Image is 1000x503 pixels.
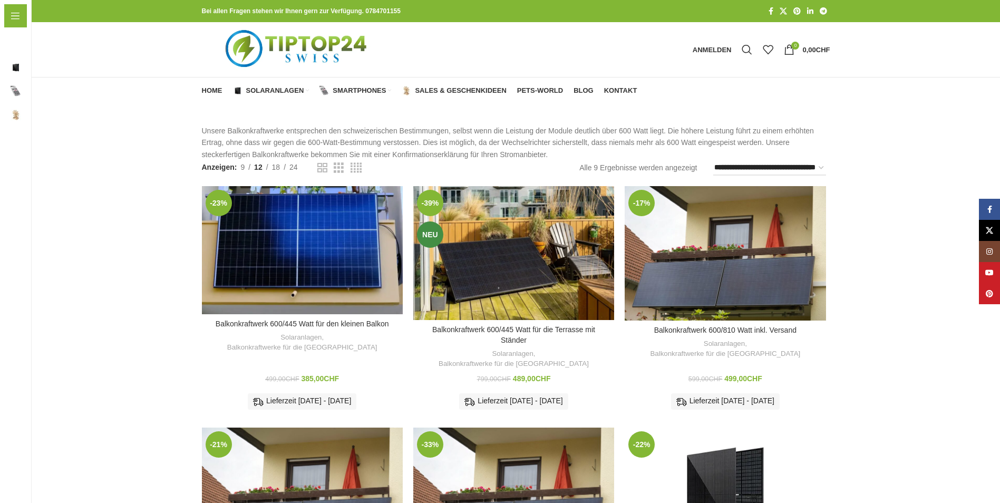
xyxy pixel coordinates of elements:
div: , [419,349,609,369]
div: Lieferzeit [DATE] - [DATE] [248,393,356,409]
span: CHF [286,375,299,383]
a: Facebook Social Link [765,4,776,18]
a: 9 [237,161,248,173]
span: Anzeigen [202,161,237,173]
a: Balkonkraftwerk 600/445 Watt für die Terrasse mit Ständer [432,325,595,344]
span: Blog [574,86,594,95]
div: Lieferzeit [DATE] - [DATE] [671,393,780,409]
span: Solaranlagen [246,86,304,95]
a: Home [202,80,222,101]
a: Rasteransicht 3 [334,161,344,175]
a: Balkonkraftwerk 600/810 Watt inkl. Versand [654,326,797,334]
a: Sales & Geschenkideen [402,80,506,101]
a: Pinterest Social Link [790,4,804,18]
a: Balkonkraftwerk 600/445 Watt für den kleinen Balkon [202,186,403,314]
a: Suche [736,39,758,60]
bdi: 499,00 [265,375,299,383]
span: CHF [747,374,762,383]
span: Solaranlagen [26,58,73,77]
a: Balkonkraftwerke für die [GEOGRAPHIC_DATA] [439,359,589,369]
span: -17% [628,190,655,216]
span: Menü [25,10,45,22]
img: Solaranlagen [233,86,242,95]
bdi: 799,00 [477,375,511,383]
a: Solaranlagen [492,349,533,359]
a: 0 0,00CHF [779,39,835,60]
span: 24 [289,163,298,171]
span: Neu [417,221,443,248]
bdi: 499,00 [724,374,762,383]
a: Balkonkraftwerk 600/445 Watt für die Terrasse mit Ständer [413,186,614,320]
select: Shop-Reihenfolge [713,160,826,176]
a: Logo der Website [202,45,393,53]
strong: Bei allen Fragen stehen wir Ihnen gern zur Verfügung. 0784701155 [202,7,401,15]
a: 18 [268,161,284,173]
a: Telegram Social Link [817,4,830,18]
span: CHF [708,375,722,383]
bdi: 385,00 [302,374,339,383]
span: Home [202,86,222,95]
span: Pets-World [517,86,563,95]
a: Balkonkraftwerk 600/810 Watt inkl. Versand [625,186,826,321]
img: Sales & Geschenkideen [11,110,21,120]
span: Kontakt [604,86,637,95]
bdi: 489,00 [513,374,551,383]
a: Balkonkraftwerk 600/445 Watt für den kleinen Balkon [216,320,389,328]
img: Smartphones [319,86,329,95]
a: Kontakt [604,80,637,101]
span: -21% [206,431,232,458]
a: Solaranlagen [704,339,745,349]
p: Alle 9 Ergebnisse werden angezeigt [579,162,697,173]
span: CHF [816,46,830,54]
p: Unsere Balkonkraftwerke entsprechen den schweizerischen Bestimmungen, selbst wenn die Leistung de... [202,125,830,160]
a: Solaranlagen [233,80,309,101]
span: Sales & Geschenkideen [26,105,110,124]
span: 18 [272,163,280,171]
img: Smartphones [11,86,21,96]
span: Sales & Geschenkideen [415,86,506,95]
a: Anmelden [687,39,737,60]
a: Rasteransicht 4 [351,161,362,175]
span: -33% [417,431,443,458]
a: Smartphones [319,80,391,101]
a: YouTube Social Link [979,262,1000,283]
span: CHF [497,375,511,383]
a: Balkonkraftwerke für die [GEOGRAPHIC_DATA] [227,343,377,353]
a: X Social Link [776,4,790,18]
a: 24 [286,161,302,173]
img: Tiptop24 Nachhaltige & Faire Produkte [202,22,393,77]
a: Blog [574,80,594,101]
a: LinkedIn Social Link [804,4,817,18]
div: , [630,339,820,359]
bdi: 0,00 [802,46,830,54]
bdi: 599,00 [688,375,722,383]
span: Kontakt [11,177,38,196]
span: -39% [417,190,443,216]
a: Pinterest Social Link [979,283,1000,304]
a: 12 [250,161,266,173]
div: Lieferzeit [DATE] - [DATE] [459,393,568,409]
a: Pets-World [517,80,563,101]
span: -23% [206,190,232,216]
span: -22% [628,431,655,458]
span: 0 [791,42,799,50]
span: 12 [254,163,263,171]
a: Instagram Social Link [979,241,1000,262]
span: Smartphones [333,86,386,95]
span: CHF [536,374,551,383]
span: Pets-World [11,129,50,148]
a: Solaranlagen [280,333,322,343]
span: Anmelden [693,46,732,53]
div: Hauptnavigation [197,80,643,101]
span: 9 [240,163,245,171]
div: , [207,333,397,352]
a: Balkonkraftwerke für die [GEOGRAPHIC_DATA] [650,349,800,359]
a: Rasteransicht 2 [317,161,327,175]
img: Solaranlagen [11,62,21,73]
span: Smartphones [26,82,73,101]
img: Sales & Geschenkideen [402,86,411,95]
a: Facebook Social Link [979,199,1000,220]
div: Meine Wunschliste [758,39,779,60]
span: Home [11,34,31,53]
